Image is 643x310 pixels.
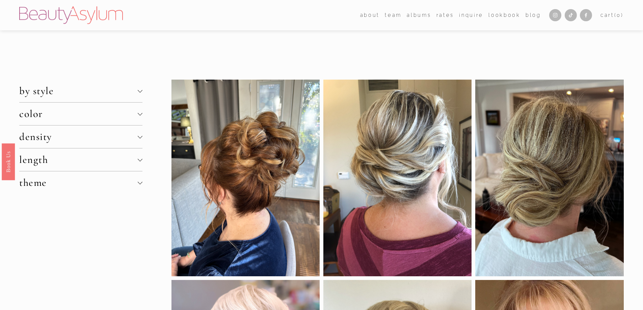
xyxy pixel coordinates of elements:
[19,85,137,97] span: by style
[19,171,142,194] button: theme
[19,125,142,148] button: density
[19,131,137,143] span: density
[19,148,142,171] button: length
[19,80,142,102] button: by style
[360,10,380,20] a: folder dropdown
[19,153,137,166] span: length
[19,6,123,24] img: Beauty Asylum | Bridal Hair &amp; Makeup Charlotte &amp; Atlanta
[385,10,402,20] a: folder dropdown
[565,9,577,21] a: TikTok
[459,10,483,20] a: Inquire
[580,9,592,21] a: Facebook
[436,10,454,20] a: Rates
[617,12,621,18] span: 0
[407,10,431,20] a: albums
[19,103,142,125] button: color
[360,11,380,20] span: about
[488,10,520,20] a: Lookbook
[549,9,561,21] a: Instagram
[600,11,624,20] a: 0 items in cart
[2,143,15,180] a: Book Us
[19,108,137,120] span: color
[526,10,541,20] a: Blog
[385,11,402,20] span: team
[19,176,137,189] span: theme
[614,12,624,18] span: ( )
